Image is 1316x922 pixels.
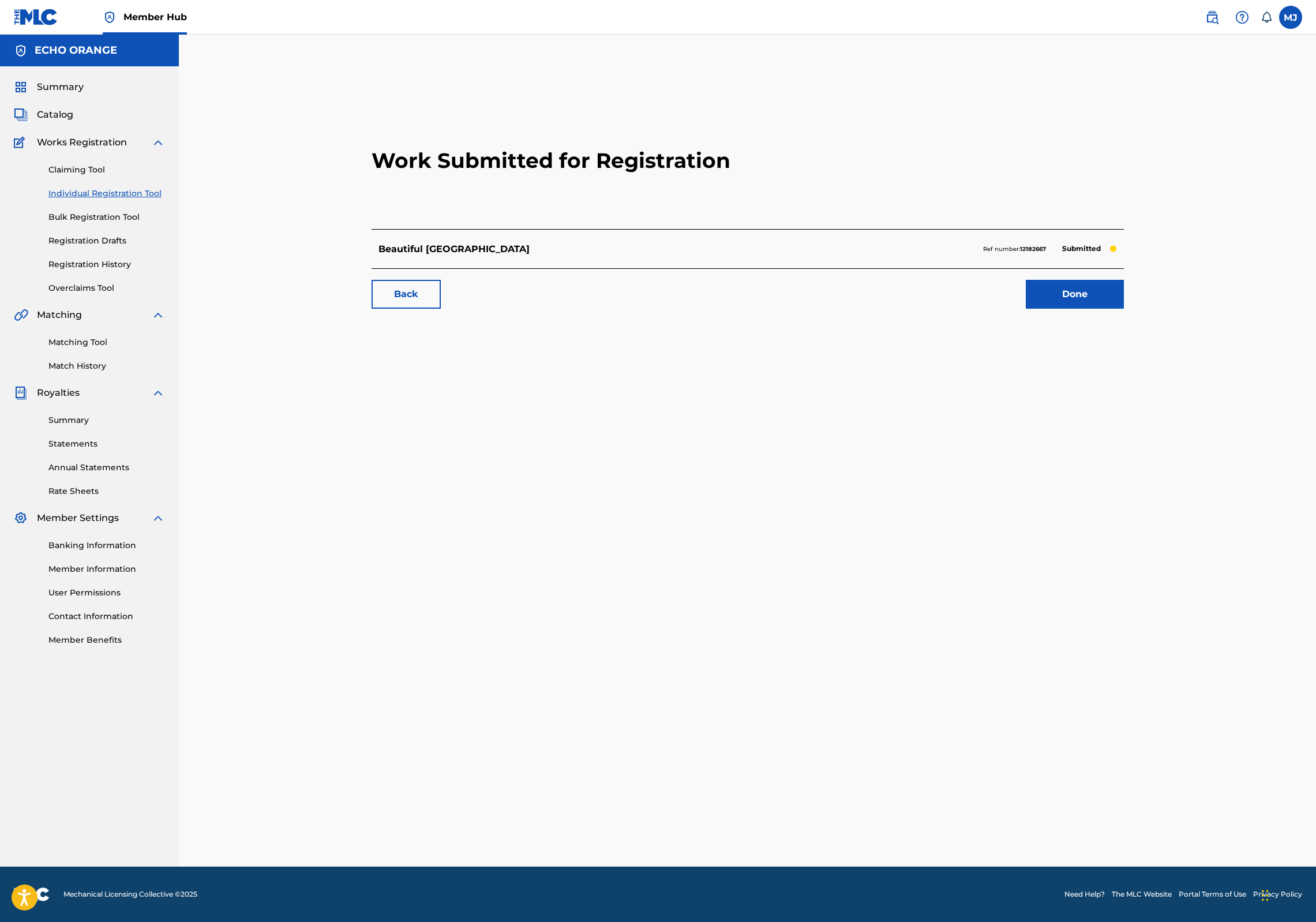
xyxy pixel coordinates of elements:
a: User Permissions [48,587,165,599]
span: Summary [37,80,84,94]
a: Statements [48,438,165,450]
a: Rate Sheets [48,485,165,497]
div: Widget de chat [1258,867,1316,922]
a: Portal Terms of Use [1179,889,1246,899]
span: Catalog [37,108,73,122]
span: Mechanical Licensing Collective © 2025 [63,889,197,899]
a: Registration History [48,258,165,271]
img: logo [14,887,50,901]
a: Public Search [1201,6,1224,29]
a: Done [1026,280,1124,309]
img: expand [151,511,165,525]
a: Summary [48,414,165,426]
p: Ref number: [983,244,1046,254]
div: Help [1231,6,1254,29]
img: expand [151,386,165,400]
span: Royalties [37,386,80,400]
div: Glisser [1262,878,1269,913]
a: Matching Tool [48,336,165,348]
img: help [1235,10,1249,24]
a: SummarySummary [14,80,84,94]
div: User Menu [1279,6,1302,29]
a: Claiming Tool [48,164,165,176]
img: Works Registration [14,136,29,149]
img: Summary [14,80,28,94]
a: CatalogCatalog [14,108,73,122]
a: Bulk Registration Tool [48,211,165,223]
a: Back [372,280,441,309]
img: Member Settings [14,511,28,525]
img: search [1205,10,1219,24]
a: Match History [48,360,165,372]
strong: 12182667 [1020,245,1046,253]
img: Catalog [14,108,28,122]
span: Member Hub [123,10,187,24]
img: Royalties [14,386,28,400]
a: Need Help? [1064,889,1105,899]
a: The MLC Website [1112,889,1172,899]
a: Banking Information [48,539,165,552]
img: Top Rightsholder [103,10,117,24]
p: Beautiful Lake Toba [378,242,530,256]
iframe: Resource Center [1284,661,1316,756]
a: Member Information [48,563,165,575]
a: Registration Drafts [48,235,165,247]
h5: ECHO ORANGE [35,44,117,57]
img: MLC Logo [14,9,58,25]
a: Overclaims Tool [48,282,165,294]
img: Accounts [14,44,28,58]
img: expand [151,136,165,149]
span: Matching [37,308,82,322]
img: Matching [14,308,28,322]
p: Submitted [1056,241,1107,257]
a: Member Benefits [48,634,165,646]
a: Privacy Policy [1253,889,1302,899]
a: Contact Information [48,610,165,623]
span: Works Registration [37,136,127,149]
span: Member Settings [37,511,119,525]
a: Individual Registration Tool [48,188,165,200]
img: expand [151,308,165,322]
iframe: Chat Widget [1258,867,1316,922]
div: Notifications [1261,12,1272,23]
a: Annual Statements [48,462,165,474]
h2: Work Submitted for Registration [372,92,1124,229]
